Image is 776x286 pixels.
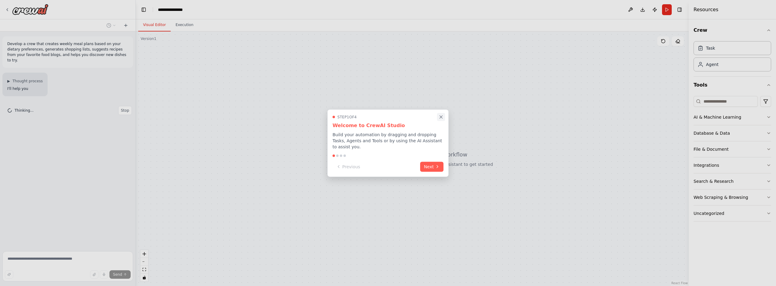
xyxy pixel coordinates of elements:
h3: Welcome to CrewAI Studio [333,122,443,129]
button: Close walkthrough [437,113,445,121]
button: Hide left sidebar [139,5,148,14]
p: Build your automation by dragging and dropping Tasks, Agents and Tools or by using the AI Assista... [333,131,443,150]
button: Previous [333,162,364,172]
span: Step 1 of 4 [337,114,357,119]
button: Next [420,162,443,172]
